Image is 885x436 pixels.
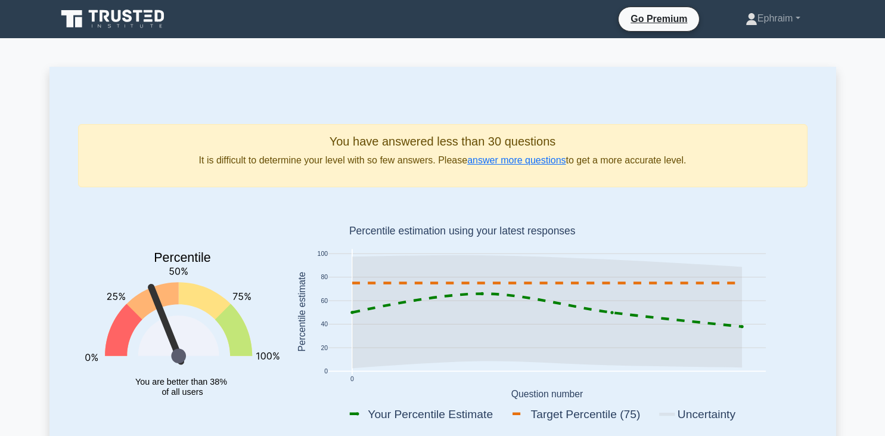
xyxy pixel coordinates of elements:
[717,7,829,30] a: Ephraim
[135,377,227,386] tspan: You are better than 38%
[321,298,328,304] text: 60
[154,251,211,265] text: Percentile
[296,272,306,352] text: Percentile estimate
[511,389,583,399] text: Question number
[321,345,328,351] text: 20
[349,225,575,237] text: Percentile estimation using your latest responses
[88,134,797,149] h5: You have answered less than 30 questions
[321,274,328,281] text: 80
[467,155,566,165] a: answer more questions
[88,153,797,168] p: It is difficult to determine your level with so few answers. Please to get a more accurate level.
[623,11,694,26] a: Go Premium
[350,376,353,383] text: 0
[321,321,328,328] text: 40
[162,387,203,397] tspan: of all users
[324,369,328,375] text: 0
[317,251,328,257] text: 100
